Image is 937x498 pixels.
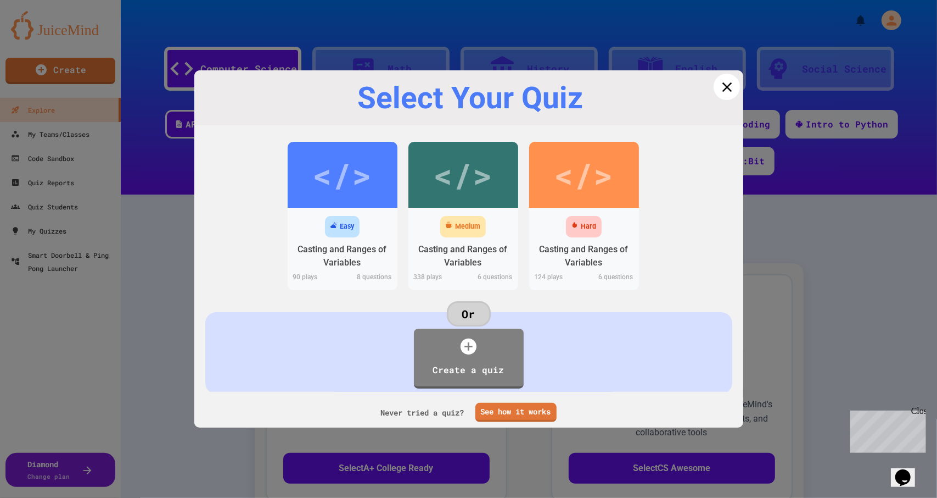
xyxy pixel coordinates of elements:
iframe: chat widget [846,406,926,453]
div: 124 play s [529,272,584,285]
div: </> [313,150,372,200]
div: 8 questions [343,272,397,285]
div: </> [554,150,614,200]
iframe: chat widget [891,454,926,487]
div: Select Your Quiz [211,81,730,115]
a: See how it works [475,403,557,422]
div: Hard [581,222,596,232]
div: Casting and Ranges of Variables [537,243,631,269]
div: Or [447,301,491,327]
div: Chat with us now!Close [4,4,76,70]
div: 6 questions [584,272,639,285]
div: Easy [340,222,354,232]
div: Create a quiz [425,359,513,381]
div: Casting and Ranges of Variables [417,243,510,269]
div: </> [434,150,493,200]
span: Never tried a quiz? [381,407,464,418]
div: 90 play s [288,272,343,285]
div: Casting and Ranges of Variables [296,243,389,269]
div: 338 play s [408,272,463,285]
div: 6 questions [463,272,518,285]
div: Medium [455,222,480,232]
